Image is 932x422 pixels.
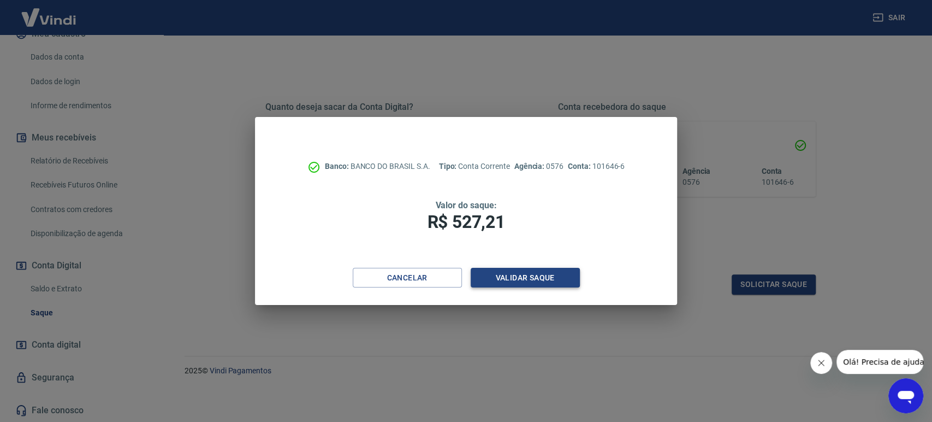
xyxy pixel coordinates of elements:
p: Conta Corrente [439,161,510,172]
span: Agência: [514,162,547,171]
iframe: Mensagem da empresa [836,350,923,374]
span: Tipo: [439,162,459,171]
iframe: Fechar mensagem [810,352,832,374]
button: Validar saque [471,268,580,288]
span: Valor do saque: [435,200,496,210]
iframe: Botão para abrir a janela de mensagens [888,378,923,413]
span: Olá! Precisa de ajuda? [7,8,92,16]
span: R$ 527,21 [428,212,505,232]
button: Cancelar [353,268,462,288]
span: Conta: [568,162,592,171]
p: 101646-6 [568,161,625,172]
p: BANCO DO BRASIL S.A. [325,161,430,172]
p: 0576 [514,161,563,172]
span: Banco: [325,162,351,171]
